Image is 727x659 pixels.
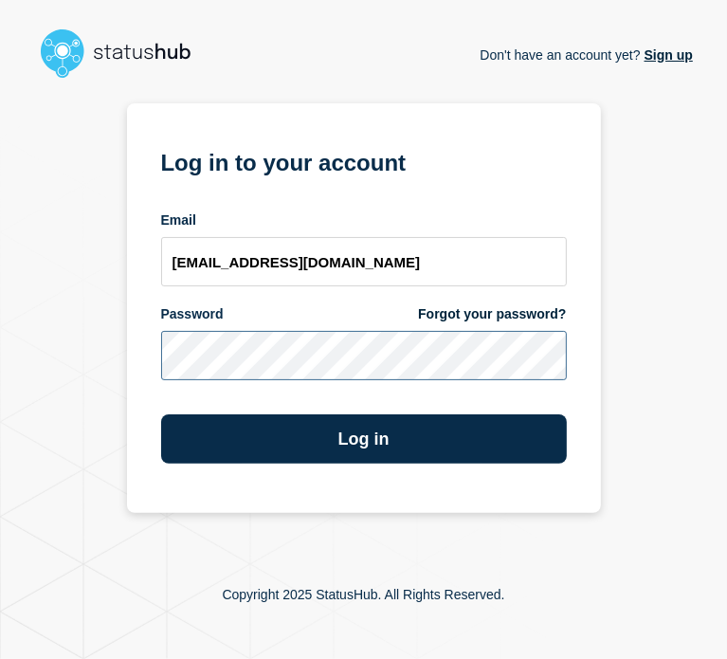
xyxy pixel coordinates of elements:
a: Sign up [641,47,693,63]
input: email input [161,237,567,286]
h1: Log in to your account [161,143,567,178]
button: Log in [161,414,567,464]
p: Don't have an account yet? [480,32,693,78]
img: StatusHub logo [34,23,214,83]
span: Email [161,211,196,229]
input: password input [161,331,567,380]
p: Copyright 2025 StatusHub. All Rights Reserved. [222,587,504,602]
span: Password [161,305,224,323]
a: Forgot your password? [418,305,566,323]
